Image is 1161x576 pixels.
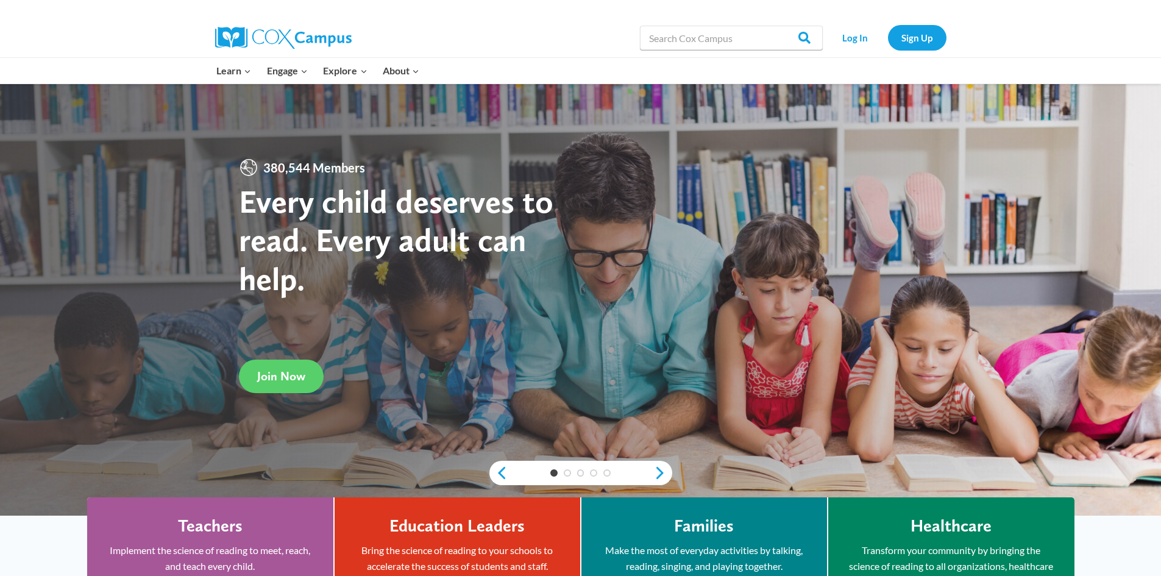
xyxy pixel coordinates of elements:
[239,360,324,393] a: Join Now
[216,63,251,79] span: Learn
[105,542,315,574] p: Implement the science of reading to meet, reach, and teach every child.
[389,516,525,536] h4: Education Leaders
[215,27,352,49] img: Cox Campus
[911,516,992,536] h4: Healthcare
[640,26,823,50] input: Search Cox Campus
[600,542,809,574] p: Make the most of everyday activities by talking, reading, singing, and playing together.
[603,469,611,477] a: 5
[257,369,305,383] span: Join Now
[829,25,946,50] nav: Secondary Navigation
[829,25,882,50] a: Log In
[888,25,946,50] a: Sign Up
[209,58,427,84] nav: Primary Navigation
[564,469,571,477] a: 2
[383,63,419,79] span: About
[654,466,672,480] a: next
[178,516,243,536] h4: Teachers
[267,63,308,79] span: Engage
[590,469,597,477] a: 4
[674,516,734,536] h4: Families
[323,63,367,79] span: Explore
[239,182,553,298] strong: Every child deserves to read. Every adult can help.
[550,469,558,477] a: 1
[489,466,508,480] a: previous
[577,469,584,477] a: 3
[258,158,370,177] span: 380,544 Members
[353,542,562,574] p: Bring the science of reading to your schools to accelerate the success of students and staff.
[489,461,672,485] div: content slider buttons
